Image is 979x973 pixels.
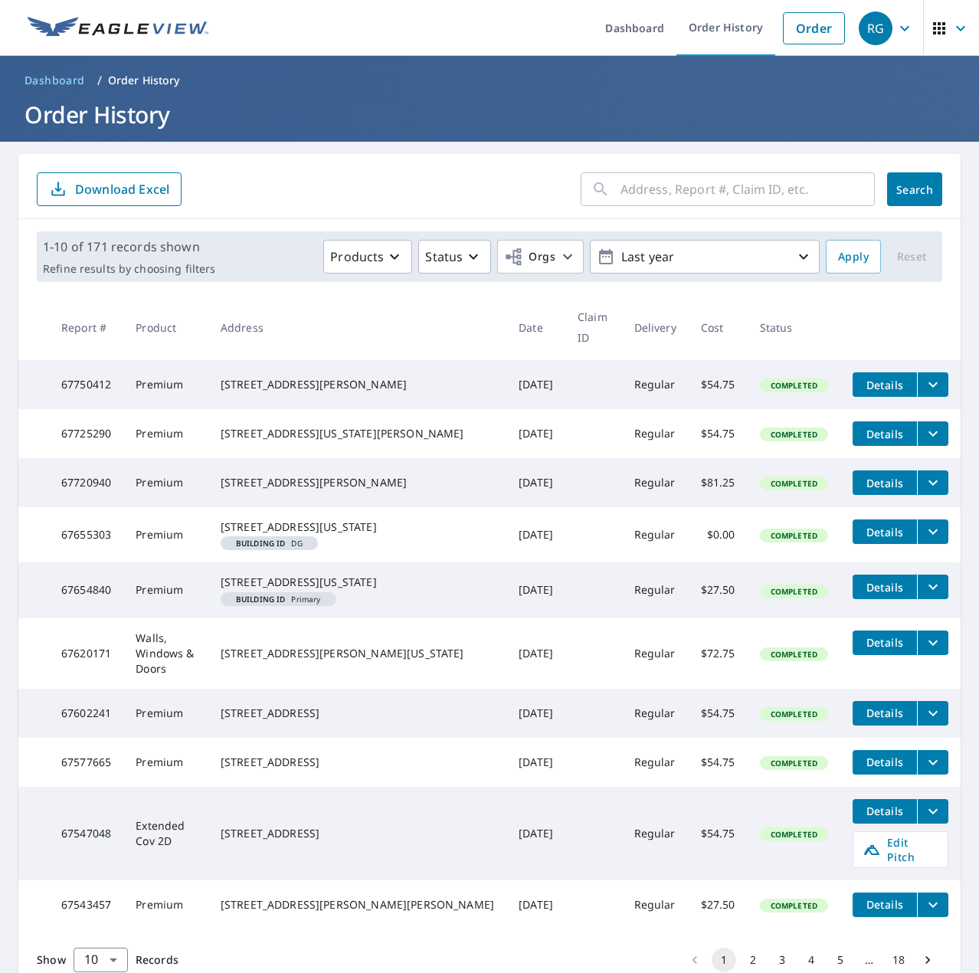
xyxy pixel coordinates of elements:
[18,68,91,93] a: Dashboard
[826,240,881,274] button: Apply
[208,294,506,360] th: Address
[761,709,827,719] span: Completed
[853,372,917,397] button: detailsBtn-67750412
[917,631,948,655] button: filesDropdownBtn-67620171
[123,787,208,880] td: Extended Cov 2D
[917,421,948,446] button: filesDropdownBtn-67725290
[917,701,948,726] button: filesDropdownBtn-67602241
[123,562,208,618] td: Premium
[49,360,123,409] td: 67750412
[123,880,208,929] td: Premium
[853,470,917,495] button: detailsBtn-67720940
[761,530,827,541] span: Completed
[49,689,123,738] td: 67602241
[862,804,908,818] span: Details
[853,631,917,655] button: detailsBtn-67620171
[221,826,494,841] div: [STREET_ADDRESS]
[323,240,412,274] button: Products
[221,706,494,721] div: [STREET_ADDRESS]
[622,689,689,738] td: Regular
[506,562,565,618] td: [DATE]
[689,458,748,507] td: $81.25
[49,294,123,360] th: Report #
[497,240,584,274] button: Orgs
[236,539,286,547] em: Building ID
[506,618,565,689] td: [DATE]
[862,580,908,595] span: Details
[506,787,565,880] td: [DATE]
[18,99,961,130] h1: Order History
[853,575,917,599] button: detailsBtn-67654840
[49,507,123,562] td: 67655303
[37,172,182,206] button: Download Excel
[622,562,689,618] td: Regular
[761,478,827,489] span: Completed
[37,952,66,967] span: Show
[506,689,565,738] td: [DATE]
[761,758,827,768] span: Completed
[123,618,208,689] td: Walls, Windows & Doors
[221,475,494,490] div: [STREET_ADDRESS][PERSON_NAME]
[330,247,384,266] p: Products
[123,458,208,507] td: Premium
[49,562,123,618] td: 67654840
[853,799,917,824] button: detailsBtn-67547048
[862,525,908,539] span: Details
[853,893,917,917] button: detailsBtn-67543457
[49,787,123,880] td: 67547048
[622,787,689,880] td: Regular
[123,738,208,787] td: Premium
[917,470,948,495] button: filesDropdownBtn-67720940
[622,507,689,562] td: Regular
[862,427,908,441] span: Details
[418,240,491,274] button: Status
[761,380,827,391] span: Completed
[783,12,845,44] a: Order
[689,294,748,360] th: Cost
[108,73,180,88] p: Order History
[689,562,748,618] td: $27.50
[221,646,494,661] div: [STREET_ADDRESS][PERSON_NAME][US_STATE]
[622,294,689,360] th: Delivery
[506,458,565,507] td: [DATE]
[221,897,494,912] div: [STREET_ADDRESS][PERSON_NAME][PERSON_NAME]
[853,701,917,726] button: detailsBtn-67602241
[859,11,892,45] div: RG
[227,539,312,547] span: DG
[689,507,748,562] td: $0.00
[863,835,938,864] span: Edit Pitch
[25,73,85,88] span: Dashboard
[761,649,827,660] span: Completed
[123,294,208,360] th: Product
[770,948,794,972] button: Go to page 3
[622,618,689,689] td: Regular
[748,294,840,360] th: Status
[123,507,208,562] td: Premium
[887,172,942,206] button: Search
[857,952,882,968] div: …
[43,238,215,256] p: 1-10 of 171 records shown
[506,409,565,458] td: [DATE]
[862,476,908,490] span: Details
[75,181,169,198] p: Download Excel
[18,68,961,93] nav: breadcrumb
[506,294,565,360] th: Date
[221,519,494,535] div: [STREET_ADDRESS][US_STATE]
[221,377,494,392] div: [STREET_ADDRESS][PERSON_NAME]
[899,182,930,197] span: Search
[123,409,208,458] td: Premium
[828,948,853,972] button: Go to page 5
[622,880,689,929] td: Regular
[862,378,908,392] span: Details
[689,787,748,880] td: $54.75
[506,360,565,409] td: [DATE]
[236,595,286,603] em: Building ID
[917,519,948,544] button: filesDropdownBtn-67655303
[123,689,208,738] td: Premium
[123,360,208,409] td: Premium
[590,240,820,274] button: Last year
[853,519,917,544] button: detailsBtn-67655303
[615,244,794,270] p: Last year
[917,893,948,917] button: filesDropdownBtn-67543457
[221,575,494,590] div: [STREET_ADDRESS][US_STATE]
